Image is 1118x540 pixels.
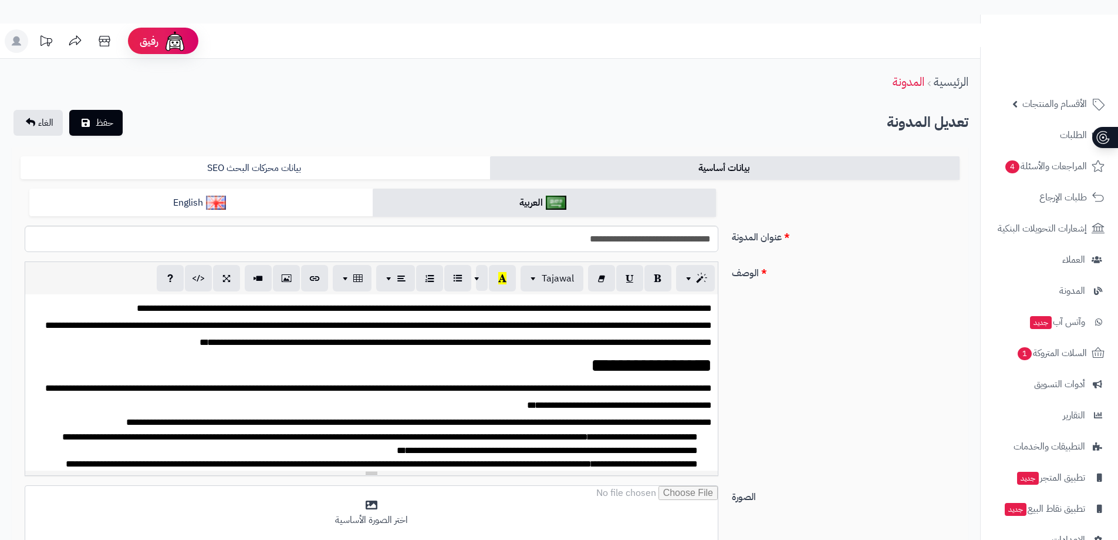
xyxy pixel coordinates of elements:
span: التقارير [1063,407,1085,424]
a: إشعارات التحويلات البنكية [988,214,1111,243]
span: الأقسام والمنتجات [1022,96,1087,112]
a: الطلبات [988,121,1111,149]
span: أدوات التسويق [1034,376,1085,393]
span: الطلبات [1060,127,1087,143]
a: بيانات محركات البحث SEO [21,156,490,180]
span: المدونة [1059,283,1085,299]
span: رفيق [140,34,158,48]
span: تطبيق المتجر [1016,469,1085,486]
img: English [206,196,227,210]
span: تطبيق نقاط البيع [1004,501,1085,517]
span: طلبات الإرجاع [1039,189,1087,206]
label: عنوان المدونة [727,226,964,244]
span: التطبيقات والخدمات [1014,438,1085,455]
label: الصورة [727,485,964,504]
button: حفظ [69,110,123,136]
img: logo-2.png [1038,59,1107,84]
span: Tajawal [542,271,574,286]
a: تحديثات المنصة [31,29,60,56]
a: تطبيق نقاط البيعجديد [988,495,1111,523]
span: العملاء [1062,251,1085,268]
a: الغاء [13,110,63,136]
a: المدونة [988,277,1111,305]
h2: تعديل المدونة [887,110,968,135]
a: السلات المتروكة1 [988,339,1111,367]
a: وآتس آبجديد [988,308,1111,336]
a: التطبيقات والخدمات [988,432,1111,461]
a: English [29,189,373,217]
a: المراجعات والأسئلة4 [988,152,1111,180]
span: حفظ [96,116,113,130]
span: جديد [1005,503,1026,516]
a: المدونة [893,73,924,90]
span: إشعارات التحويلات البنكية [998,220,1087,237]
img: العربية [546,196,566,210]
a: تطبيق المتجرجديد [988,464,1111,492]
span: الغاء [38,116,53,130]
span: المراجعات والأسئلة [1004,158,1087,175]
a: طلبات الإرجاع [988,183,1111,212]
span: جديد [1030,316,1052,329]
img: ai-face.png [163,29,187,53]
a: التقارير [988,401,1111,430]
a: العربية [373,189,716,217]
a: الرئيسية [934,73,968,90]
button: Tajawal [521,266,583,291]
span: وآتس آب [1029,314,1085,330]
span: 4 [1005,160,1020,174]
span: 1 [1017,347,1032,361]
span: جديد [1017,472,1039,485]
a: أدوات التسويق [988,370,1111,398]
span: السلات المتروكة [1016,345,1087,361]
a: بيانات أساسية [490,156,960,180]
a: العملاء [988,246,1111,274]
label: الوصف [727,261,964,280]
